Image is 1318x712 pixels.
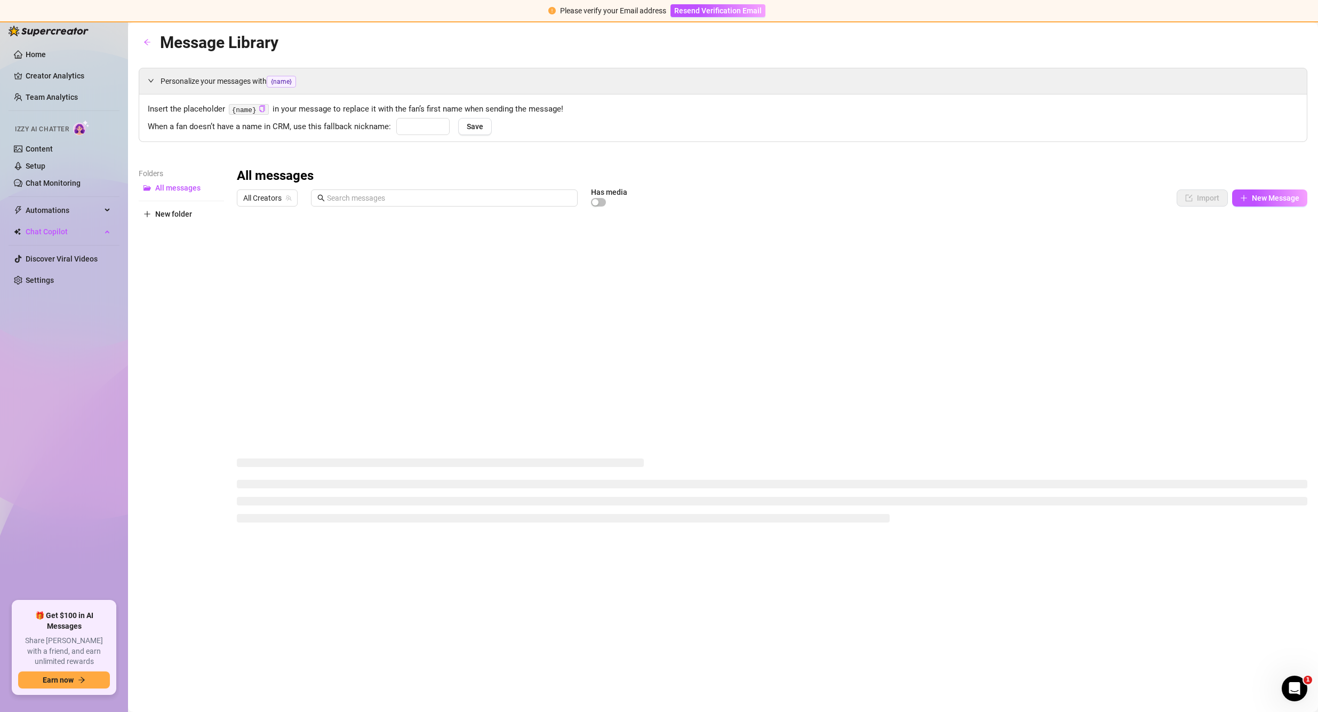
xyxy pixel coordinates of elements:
span: New Message [1252,194,1299,202]
button: Resend Verification Email [670,4,765,17]
img: AI Chatter [73,120,90,136]
code: {name} [229,104,269,115]
span: thunderbolt [14,206,22,215]
button: Save [458,118,492,135]
div: Please verify your Email address [560,5,666,17]
span: Chat Copilot [26,223,101,240]
button: New Message [1232,189,1307,207]
iframe: Intercom live chat [1282,676,1307,701]
span: {name} [267,76,296,88]
button: Import [1177,189,1228,207]
span: 1 [1304,676,1312,684]
span: arrow-left [143,38,151,46]
div: Personalize your messages with{name} [139,68,1307,94]
span: All messages [155,184,201,192]
a: Team Analytics [26,93,78,101]
article: Message Library [160,30,278,55]
img: logo-BBDzfeDw.svg [9,26,89,36]
button: Earn nowarrow-right [18,671,110,689]
a: Content [26,145,53,153]
span: All Creators [243,190,291,206]
span: arrow-right [78,676,85,684]
span: Save [467,122,483,131]
span: When a fan doesn’t have a name in CRM, use this fallback nickname: [148,121,391,133]
span: folder-open [143,184,151,192]
a: Discover Viral Videos [26,255,98,263]
article: Has media [591,189,627,195]
span: copy [259,105,266,112]
span: search [317,194,325,202]
button: Click to Copy [259,105,266,113]
span: plus [1240,194,1248,202]
a: Chat Monitoring [26,179,81,187]
span: Insert the placeholder in your message to replace it with the fan’s first name when sending the m... [148,103,1298,116]
img: Chat Copilot [14,228,21,235]
span: Izzy AI Chatter [15,124,69,135]
span: 🎁 Get $100 in AI Messages [18,611,110,631]
h3: All messages [237,168,314,185]
span: Personalize your messages with [161,75,1298,88]
span: plus [143,210,151,218]
article: Folders [139,168,224,179]
span: Share [PERSON_NAME] with a friend, and earn unlimited rewards [18,636,110,667]
span: Automations [26,202,101,219]
span: team [285,195,292,201]
span: exclamation-circle [548,7,556,14]
input: Search messages [327,192,571,204]
span: New folder [155,210,192,218]
a: Setup [26,162,45,170]
a: Settings [26,276,54,284]
a: Home [26,50,46,59]
button: New folder [139,205,224,223]
span: Earn now [43,676,74,684]
a: Creator Analytics [26,67,111,84]
span: expanded [148,77,154,84]
span: Resend Verification Email [674,6,762,15]
button: All messages [139,179,224,196]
